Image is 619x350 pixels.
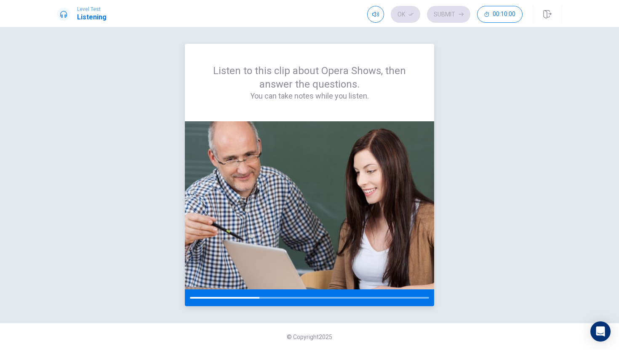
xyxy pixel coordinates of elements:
button: 00:10:00 [477,6,523,23]
div: Listen to this clip about Opera Shows, then answer the questions. [205,64,414,101]
span: © Copyright 2025 [287,334,332,340]
span: Level Test [77,6,107,12]
h1: Listening [77,12,107,22]
div: Open Intercom Messenger [590,321,611,342]
h4: You can take notes while you listen. [205,91,414,101]
img: passage image [185,121,434,289]
span: 00:10:00 [493,11,515,18]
